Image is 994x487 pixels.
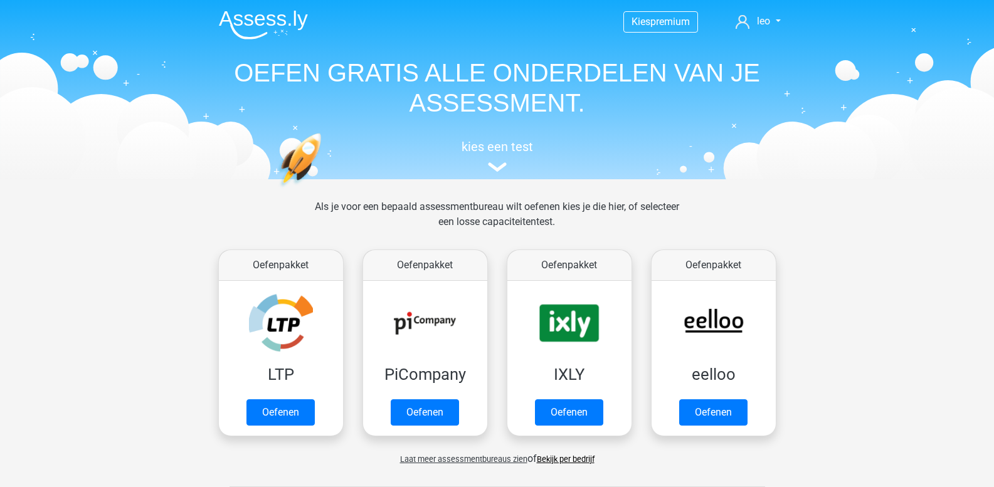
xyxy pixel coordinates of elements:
[209,441,786,466] div: of
[731,14,785,29] a: leo
[488,162,507,172] img: assessment
[391,399,459,426] a: Oefenen
[535,399,603,426] a: Oefenen
[209,139,786,154] h5: kies een test
[650,16,690,28] span: premium
[624,13,697,30] a: Kiespremium
[278,133,370,246] img: oefenen
[209,139,786,172] a: kies een test
[537,454,595,464] a: Bekijk per bedrijf
[246,399,315,426] a: Oefenen
[757,15,770,27] span: leo
[400,454,527,464] span: Laat meer assessmentbureaus zien
[219,10,308,39] img: Assessly
[679,399,748,426] a: Oefenen
[632,16,650,28] span: Kies
[209,58,786,118] h1: OEFEN GRATIS ALLE ONDERDELEN VAN JE ASSESSMENT.
[305,199,689,244] div: Als je voor een bepaald assessmentbureau wilt oefenen kies je die hier, of selecteer een losse ca...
